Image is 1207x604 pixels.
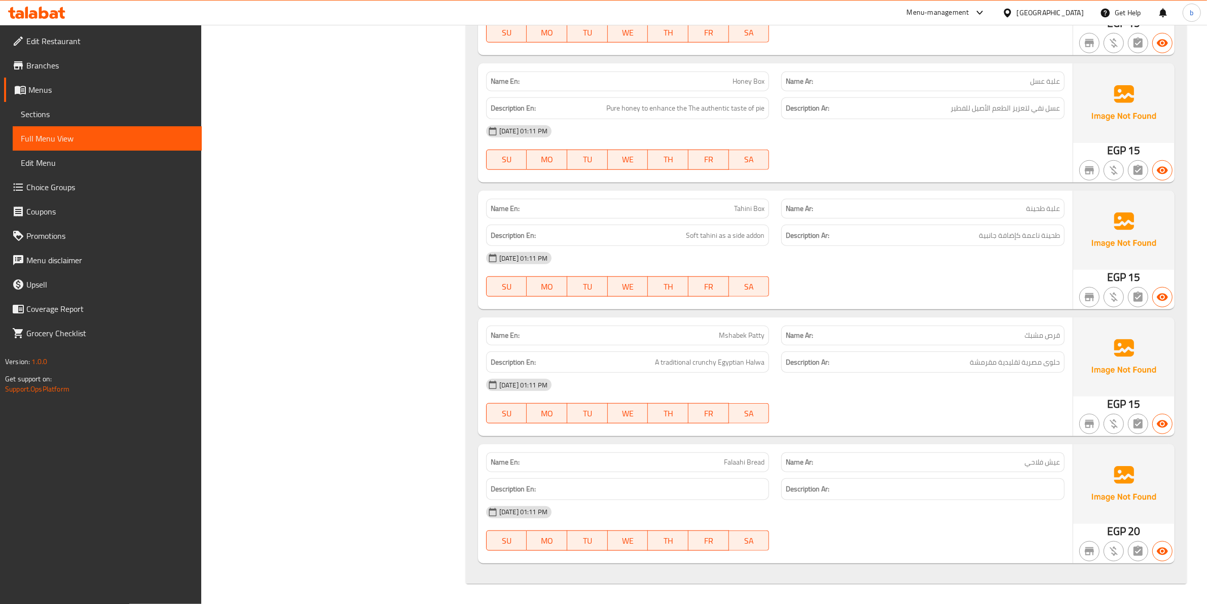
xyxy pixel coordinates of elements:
span: Sections [21,108,194,120]
button: MO [527,530,567,551]
button: MO [527,276,567,297]
a: Edit Restaurant [4,29,202,53]
button: TH [648,22,688,43]
button: Not branch specific item [1079,33,1100,53]
span: عيش فلاحي [1025,457,1060,468]
span: EGP [1107,140,1126,160]
span: قرص مشبك [1025,330,1060,341]
button: TU [567,150,608,170]
button: FR [688,403,729,423]
button: MO [527,22,567,43]
span: Menu disclaimer [26,254,194,266]
button: Not has choices [1128,287,1148,307]
span: Pure honey to enhance the The authentic taste of pie [606,102,764,115]
span: TU [571,279,604,294]
span: FR [692,534,725,548]
span: TH [652,279,684,294]
span: SA [733,152,765,167]
span: Branches [26,59,194,72]
span: [DATE] 01:11 PM [495,254,552,263]
a: Grocery Checklist [4,321,202,345]
a: Coverage Report [4,297,202,321]
span: FR [692,279,725,294]
a: Upsell [4,272,202,297]
button: Not branch specific item [1079,287,1100,307]
button: TU [567,403,608,423]
a: Menu disclaimer [4,248,202,272]
span: EGP [1107,521,1126,541]
strong: Name Ar: [786,76,813,87]
span: Upsell [26,278,194,291]
a: Menus [4,78,202,102]
span: TU [571,25,604,40]
span: Falaahi Bread [724,457,764,468]
a: Full Menu View [13,126,202,151]
button: Purchased item [1104,160,1124,181]
button: Not has choices [1128,33,1148,53]
span: 1.0.0 [31,355,47,368]
span: علبة عسل [1030,76,1060,87]
button: FR [688,530,729,551]
button: SA [729,276,770,297]
strong: Description Ar: [786,102,829,115]
span: FR [692,25,725,40]
button: SA [729,530,770,551]
button: TH [648,150,688,170]
span: WE [612,25,644,40]
button: WE [608,276,648,297]
a: Branches [4,53,202,78]
span: [DATE] 01:11 PM [495,126,552,136]
button: Purchased item [1104,287,1124,307]
span: EGP [1107,267,1126,287]
span: 15 [1128,394,1141,414]
span: Soft tahini as a side addon [686,229,764,242]
strong: Name Ar: [786,330,813,341]
button: FR [688,22,729,43]
button: Not branch specific item [1079,160,1100,181]
button: Available [1152,287,1173,307]
span: Coverage Report [26,303,194,315]
img: Ae5nvW7+0k+MAAAAAElFTkSuQmCC [1073,63,1175,143]
span: WE [612,534,644,548]
span: FR [692,152,725,167]
strong: Name En: [491,457,520,468]
span: SU [491,534,523,548]
strong: Description Ar: [786,483,829,495]
img: Ae5nvW7+0k+MAAAAAElFTkSuQmCC [1073,444,1175,523]
span: 15 [1128,140,1141,160]
span: Choice Groups [26,181,194,193]
span: TU [571,406,604,421]
button: TU [567,276,608,297]
strong: Description En: [491,356,536,369]
a: Coupons [4,199,202,224]
span: MO [531,279,563,294]
span: TH [652,534,684,548]
span: Grocery Checklist [26,327,194,339]
span: Honey Box [733,76,764,87]
button: Not branch specific item [1079,541,1100,561]
span: MO [531,25,563,40]
span: طحينة ناعمة كإضافة جانبية [979,229,1060,242]
span: WE [612,406,644,421]
span: علبة طحينة [1026,203,1060,214]
a: Promotions [4,224,202,248]
span: SA [733,279,765,294]
span: حلوى مصرية تقليدية مقرمشة [970,356,1060,369]
span: SU [491,25,523,40]
strong: Name En: [491,330,520,341]
span: MO [531,534,563,548]
a: Choice Groups [4,175,202,199]
button: SU [486,150,527,170]
span: WE [612,279,644,294]
button: Available [1152,414,1173,434]
span: TH [652,25,684,40]
button: Available [1152,160,1173,181]
span: SA [733,534,765,548]
button: Available [1152,541,1173,561]
span: [DATE] 01:11 PM [495,507,552,517]
span: Edit Restaurant [26,35,194,47]
span: عسل نقي لتعزيز الطعم الأصيل للفطير [950,102,1060,115]
span: 20 [1128,521,1141,541]
span: Version: [5,355,30,368]
strong: Description Ar: [786,356,829,369]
